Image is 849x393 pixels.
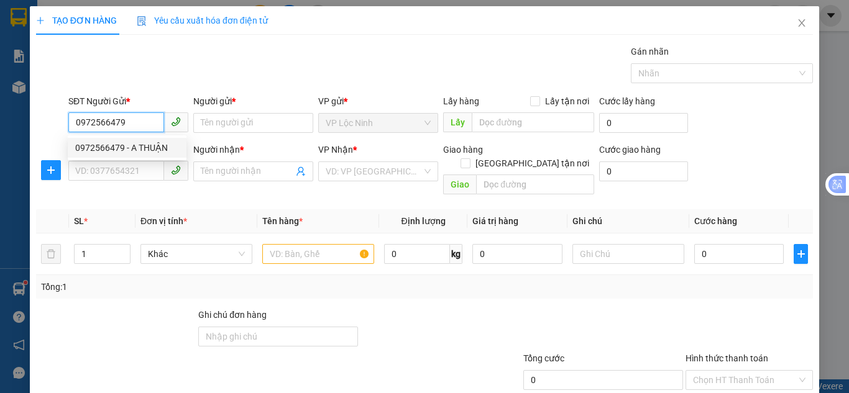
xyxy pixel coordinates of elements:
label: Ghi chú đơn hàng [198,310,267,320]
span: VP Lộc Ninh [326,114,431,132]
span: [GEOGRAPHIC_DATA] tận nơi [470,156,594,170]
input: Dọc đường [472,112,594,132]
input: 0 [472,244,562,264]
span: Giá trị hàng [472,216,518,226]
span: Tổng cước [523,353,564,363]
label: Hình thức thanh toán [686,353,768,363]
input: Dọc đường [476,174,594,194]
label: Cước lấy hàng [599,96,655,106]
div: VP gửi [318,94,438,108]
div: Tổng: 1 [41,280,329,294]
span: Khác [148,245,245,263]
img: icon [137,16,147,26]
span: TẠO ĐƠN HÀNG [36,16,117,25]
label: Cước giao hàng [599,145,661,155]
span: Yêu cầu xuất hóa đơn điện tử [137,16,268,25]
span: Gửi: [11,12,30,25]
input: Cước lấy hàng [599,113,688,133]
span: Nhận: [97,12,127,25]
span: plus [42,165,60,175]
span: SL [74,216,84,226]
div: Người nhận [193,143,313,156]
span: Đơn vị tính [140,216,187,226]
div: CHỊ HƯỜNG [97,40,181,55]
span: Giao [443,174,476,194]
span: phone [171,165,181,175]
div: TRÂM [11,40,88,55]
div: 0972566479 - A THUẬN [68,138,186,158]
div: VP Lộc Ninh [11,11,88,40]
span: plus [794,249,807,259]
span: CR : [9,81,29,94]
span: Lấy hàng [443,96,479,106]
button: plus [794,244,808,264]
div: 0972566479 - A THUẬN [75,141,179,155]
input: Ghi Chú [572,244,684,264]
div: 30.000 [9,80,90,95]
span: kg [450,244,462,264]
span: VP Nhận [318,145,353,155]
input: VD: Bàn, Ghế [262,244,374,264]
span: Lấy [443,112,472,132]
span: Giao hàng [443,145,483,155]
span: Định lượng [401,216,445,226]
button: delete [41,244,61,264]
div: Người gửi [193,94,313,108]
span: Cước hàng [694,216,737,226]
button: Close [784,6,819,41]
th: Ghi chú [567,209,689,233]
div: SĐT Người Gửi [68,94,188,108]
input: Ghi chú đơn hàng [198,327,358,346]
span: close [797,18,807,28]
label: Gán nhãn [631,47,669,56]
span: phone [171,117,181,127]
span: Tên hàng [262,216,303,226]
input: Cước giao hàng [599,161,688,181]
span: plus [36,16,45,25]
div: VP Chơn Thành [97,11,181,40]
span: user-add [296,166,306,176]
button: plus [41,160,61,180]
span: Lấy tận nơi [540,94,594,108]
